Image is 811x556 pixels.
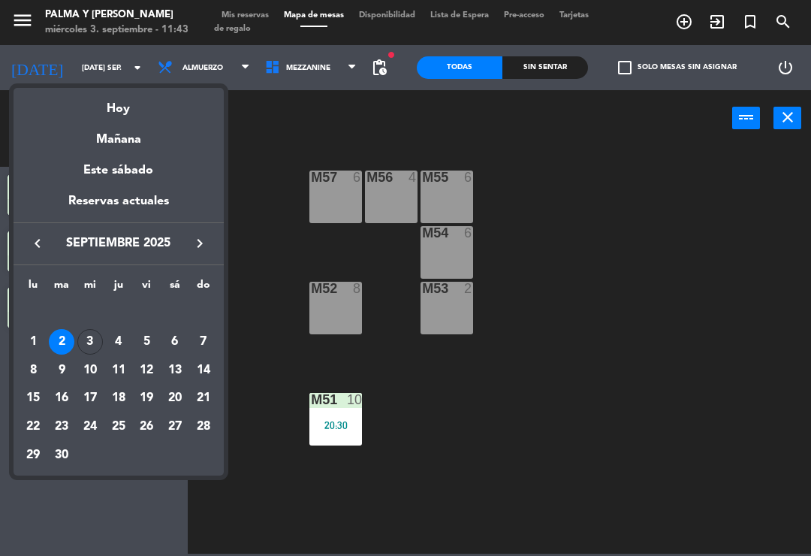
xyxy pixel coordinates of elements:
[20,443,46,468] div: 29
[134,414,159,440] div: 26
[47,356,76,385] td: 9 de septiembre de 2025
[106,385,131,411] div: 18
[162,414,188,440] div: 27
[20,276,48,300] th: lunes
[132,328,161,356] td: 5 de septiembre de 2025
[132,384,161,412] td: 19 de septiembre de 2025
[76,328,104,356] td: 3 de septiembre de 2025
[132,412,161,441] td: 26 de septiembre de 2025
[49,385,74,411] div: 16
[186,234,213,253] button: keyboard_arrow_right
[132,276,161,300] th: viernes
[77,358,103,383] div: 10
[14,192,224,222] div: Reservas actuales
[49,329,74,355] div: 2
[20,441,48,470] td: 29 de septiembre de 2025
[20,385,46,411] div: 15
[189,384,218,412] td: 21 de septiembre de 2025
[20,414,46,440] div: 22
[47,276,76,300] th: martes
[189,412,218,441] td: 28 de septiembre de 2025
[134,329,159,355] div: 5
[47,412,76,441] td: 23 de septiembre de 2025
[49,443,74,468] div: 30
[162,329,188,355] div: 6
[49,414,74,440] div: 23
[20,299,218,328] td: SEP.
[134,385,159,411] div: 19
[76,412,104,441] td: 24 de septiembre de 2025
[47,441,76,470] td: 30 de septiembre de 2025
[191,234,209,252] i: keyboard_arrow_right
[77,414,103,440] div: 24
[191,385,216,411] div: 21
[191,414,216,440] div: 28
[20,358,46,383] div: 8
[189,276,218,300] th: domingo
[20,328,48,356] td: 1 de septiembre de 2025
[162,358,188,383] div: 13
[77,329,103,355] div: 3
[20,356,48,385] td: 8 de septiembre de 2025
[77,385,103,411] div: 17
[134,358,159,383] div: 12
[161,356,189,385] td: 13 de septiembre de 2025
[132,356,161,385] td: 12 de septiembre de 2025
[76,276,104,300] th: miércoles
[106,358,131,383] div: 11
[104,328,133,356] td: 4 de septiembre de 2025
[161,276,189,300] th: sábado
[162,385,188,411] div: 20
[47,328,76,356] td: 2 de septiembre de 2025
[161,412,189,441] td: 27 de septiembre de 2025
[161,328,189,356] td: 6 de septiembre de 2025
[191,329,216,355] div: 7
[20,384,48,412] td: 15 de septiembre de 2025
[104,412,133,441] td: 25 de septiembre de 2025
[104,384,133,412] td: 18 de septiembre de 2025
[24,234,51,253] button: keyboard_arrow_left
[104,276,133,300] th: jueves
[189,328,218,356] td: 7 de septiembre de 2025
[49,358,74,383] div: 9
[14,88,224,119] div: Hoy
[76,384,104,412] td: 17 de septiembre de 2025
[189,356,218,385] td: 14 de septiembre de 2025
[51,234,186,253] span: septiembre 2025
[106,329,131,355] div: 4
[76,356,104,385] td: 10 de septiembre de 2025
[47,384,76,412] td: 16 de septiembre de 2025
[106,414,131,440] div: 25
[104,356,133,385] td: 11 de septiembre de 2025
[20,329,46,355] div: 1
[191,358,216,383] div: 14
[29,234,47,252] i: keyboard_arrow_left
[161,384,189,412] td: 20 de septiembre de 2025
[14,150,224,192] div: Este sábado
[14,119,224,150] div: Mañana
[20,412,48,441] td: 22 de septiembre de 2025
